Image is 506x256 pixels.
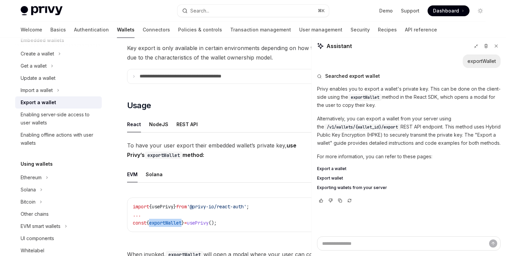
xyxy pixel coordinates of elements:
span: = [184,220,187,226]
a: Support [401,7,419,14]
a: API reference [405,22,437,38]
p: For more information, you can refer to these pages: [317,153,501,161]
div: Whitelabel [21,247,44,255]
div: UI components [21,234,54,242]
span: Dashboard [433,7,459,14]
span: { [149,204,152,210]
button: Import a wallet [15,84,63,96]
a: UI components [15,232,102,245]
div: Update a wallet [21,74,55,82]
button: Create a wallet [15,48,64,60]
span: usePrivy [187,220,209,226]
h5: Using wallets [21,160,53,168]
a: Security [351,22,370,38]
a: Welcome [21,22,42,38]
a: Policies & controls [178,22,222,38]
a: Export a wallet [15,96,102,109]
span: } [182,220,184,226]
a: Update a wallet [15,72,102,84]
a: Authentication [74,22,109,38]
a: Basics [50,22,66,38]
div: exportWallet [467,58,496,65]
div: Bitcoin [21,198,35,206]
button: EVM smart wallets [15,220,71,232]
span: Key export is only available in certain environments depending on how the wallet was created, due... [127,43,371,62]
span: Usage [127,100,151,111]
div: Enabling server-side access to user wallets [21,111,98,127]
strong: use Privy’s method: [127,142,296,158]
button: Solana [15,184,46,196]
button: REST API [176,116,198,132]
a: Recipes [378,22,397,38]
span: ; [246,204,249,210]
code: exportWallet [145,152,183,159]
button: Toggle dark mode [475,5,486,16]
span: /v1/wallets/{wallet_id}/export [327,124,398,130]
button: EVM [127,166,138,182]
span: exportWallet [149,220,182,226]
button: Search...⌘K [177,5,329,17]
div: Solana [21,186,36,194]
a: Connectors [143,22,170,38]
a: Export wallet [317,176,501,181]
a: Enabling offline actions with user wallets [15,129,102,149]
button: Searched export wallet [317,73,501,79]
div: Create a wallet [21,50,54,58]
a: Transaction management [230,22,291,38]
span: ⌘ K [318,8,325,14]
span: { [146,220,149,226]
textarea: Ask a question... [317,236,501,251]
div: Ethereum [21,173,42,182]
button: Solana [146,166,163,182]
a: Export a wallet [317,166,501,171]
a: Demo [379,7,393,14]
span: Assistant [327,42,352,50]
div: Search... [190,7,209,15]
a: Wallets [117,22,135,38]
span: (); [209,220,217,226]
div: Other chains [21,210,49,218]
a: Enabling server-side access to user wallets [15,109,102,129]
button: Reload last chat [345,197,354,204]
span: Exporting wallets from your server [317,185,387,190]
span: ... [133,212,141,218]
span: Export wallet [317,176,343,181]
span: Export a wallet [317,166,346,171]
a: Dashboard [428,5,469,16]
span: To have your user export their embedded wallet’s private key, [127,141,371,160]
a: Other chains [15,208,102,220]
div: Export a wallet [21,98,56,107]
button: React [127,116,141,132]
button: Vote that response was good [317,197,325,204]
button: Ethereum [15,171,52,184]
span: usePrivy [152,204,173,210]
button: Copy chat response [336,197,344,204]
a: User management [299,22,342,38]
div: Enabling offline actions with user wallets [21,131,98,147]
button: NodeJS [149,116,168,132]
a: Exporting wallets from your server [317,185,501,190]
span: '@privy-io/react-auth' [187,204,246,210]
button: Get a wallet [15,60,57,72]
button: Send message [489,239,497,248]
p: Alternatively, you can export a wallet from your server using the REST API endpoint. This method ... [317,115,501,147]
span: const [133,220,146,226]
span: from [176,204,187,210]
div: Get a wallet [21,62,47,70]
div: EVM smart wallets [21,222,61,230]
p: Privy enables you to export a wallet's private key. This can be done on the client-side using the... [317,85,501,109]
button: Vote that response was not good [327,197,335,204]
button: Bitcoin [15,196,46,208]
img: light logo [21,6,63,16]
div: Import a wallet [21,86,53,94]
span: import [133,204,149,210]
span: Searched export wallet [325,73,380,79]
span: exportWallet [351,95,379,100]
span: } [173,204,176,210]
